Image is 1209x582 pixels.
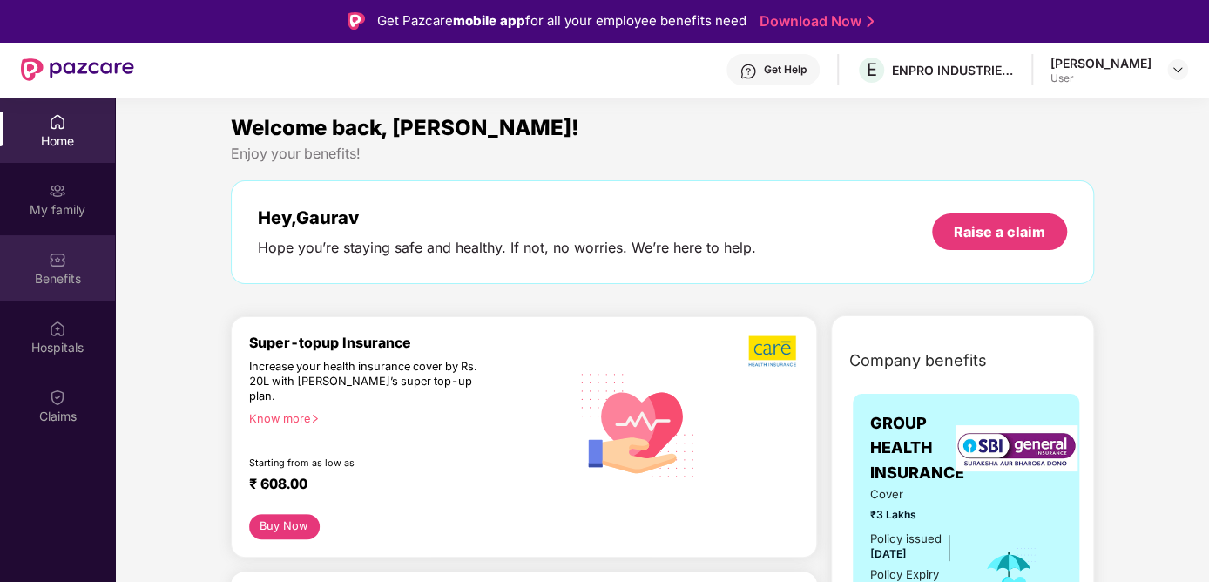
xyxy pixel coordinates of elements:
img: Stroke [867,12,874,30]
img: svg+xml;base64,PHN2ZyBpZD0iSG9tZSIgeG1sbnM9Imh0dHA6Ly93d3cudzMub3JnLzIwMDAvc3ZnIiB3aWR0aD0iMjAiIG... [49,113,66,131]
div: Raise a claim [954,222,1045,241]
div: Hope you’re staying safe and healthy. If not, no worries. We’re here to help. [258,239,756,257]
span: right [310,414,320,423]
span: Cover [870,485,957,504]
span: [DATE] [870,547,907,560]
img: svg+xml;base64,PHN2ZyB3aWR0aD0iMjAiIGhlaWdodD0iMjAiIHZpZXdCb3g9IjAgMCAyMCAyMCIgZmlsbD0ibm9uZSIgeG... [49,182,66,200]
span: ₹3 Lakhs [870,506,957,523]
div: Increase your health insurance cover by Rs. 20L with [PERSON_NAME]’s super top-up plan. [249,359,495,403]
img: insurerLogo [956,425,1077,471]
div: Get Pazcare for all your employee benefits need [377,10,746,31]
span: Welcome back, [PERSON_NAME]! [231,115,579,140]
div: Policy issued [870,530,942,548]
img: New Pazcare Logo [21,58,134,81]
div: User [1050,71,1152,85]
img: svg+xml;base64,PHN2ZyBpZD0iRHJvcGRvd24tMzJ4MzIiIHhtbG5zPSJodHRwOi8vd3d3LnczLm9yZy8yMDAwL3N2ZyIgd2... [1171,63,1185,77]
img: svg+xml;base64,PHN2ZyBpZD0iSG9zcGl0YWxzIiB4bWxucz0iaHR0cDovL3d3dy53My5vcmcvMjAwMC9zdmciIHdpZHRoPS... [49,320,66,337]
span: GROUP HEALTH INSURANCE [870,411,964,485]
div: ₹ 608.00 [249,476,552,497]
div: Enjoy your benefits! [231,145,1094,163]
img: Logo [348,12,365,30]
div: Know more [249,411,559,423]
span: Company benefits [849,349,987,373]
button: Buy Now [249,514,321,539]
div: Hey, Gaurav [258,207,756,228]
a: Download Now [760,12,868,30]
div: Get Help [764,63,807,77]
img: svg+xml;base64,PHN2ZyBpZD0iQ2xhaW0iIHhtbG5zPSJodHRwOi8vd3d3LnczLm9yZy8yMDAwL3N2ZyIgd2lkdGg9IjIwIi... [49,389,66,406]
div: Super-topup Insurance [249,335,570,351]
img: b5dec4f62d2307b9de63beb79f102df3.png [748,335,798,368]
strong: mobile app [453,12,525,29]
span: E [867,59,877,80]
img: svg+xml;base64,PHN2ZyBpZD0iSGVscC0zMngzMiIgeG1sbnM9Imh0dHA6Ly93d3cudzMub3JnLzIwMDAvc3ZnIiB3aWR0aD... [740,63,757,80]
img: svg+xml;base64,PHN2ZyB4bWxucz0iaHR0cDovL3d3dy53My5vcmcvMjAwMC9zdmciIHhtbG5zOnhsaW5rPSJodHRwOi8vd3... [570,355,707,494]
div: ENPRO INDUSTRIES PVT LTD [892,62,1014,78]
div: [PERSON_NAME] [1050,55,1152,71]
img: svg+xml;base64,PHN2ZyBpZD0iQmVuZWZpdHMiIHhtbG5zPSJodHRwOi8vd3d3LnczLm9yZy8yMDAwL3N2ZyIgd2lkdGg9Ij... [49,251,66,268]
div: Starting from as low as [249,457,496,469]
